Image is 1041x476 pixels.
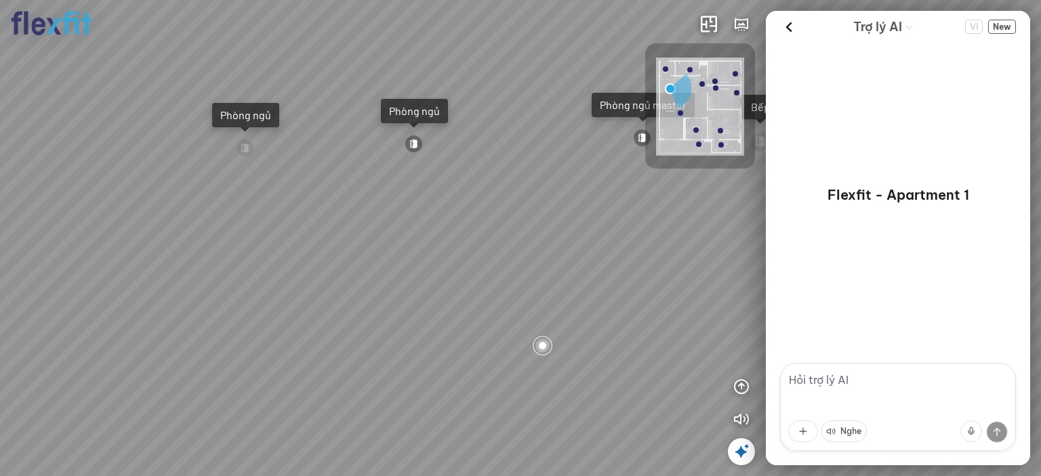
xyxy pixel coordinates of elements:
[988,20,1016,34] button: New Chat
[11,11,92,36] img: logo
[965,20,983,34] span: VI
[988,20,1016,34] span: New
[853,16,913,37] div: AI Guide options
[853,18,902,37] span: Trợ lý AI
[828,186,969,204] p: Flexfit - Apartment 1
[389,104,440,118] div: Phòng ngủ
[748,100,773,114] div: Bếp
[600,98,687,112] div: Phòng ngủ master
[656,58,744,156] img: Flexfit_Apt1_M__JKL4XAWR2ATG.png
[821,420,867,442] button: Nghe
[965,20,983,34] button: Change language
[220,108,271,122] div: Phòng ngủ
